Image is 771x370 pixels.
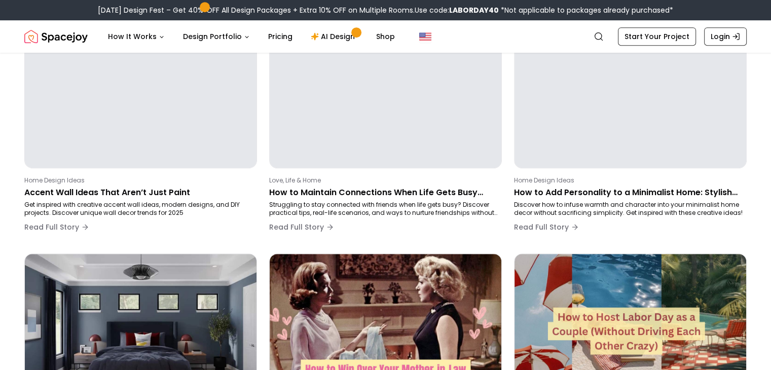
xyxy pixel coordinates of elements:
[368,26,403,47] a: Shop
[514,28,747,241] a: How to Add Personality to a Minimalist Home: Stylish Ideas for Warmth & CharacterHome Design Idea...
[514,176,743,184] p: Home Design Ideas
[260,26,301,47] a: Pricing
[175,26,258,47] button: Design Portfolio
[269,28,502,241] a: How to Maintain Connections When Life Gets Busy (Without Feeling Guilty)Love, Life & HomeHow to M...
[100,26,173,47] button: How It Works
[419,30,431,43] img: United States
[24,201,253,217] p: Get inspired with creative accent wall ideas, modern designs, and DIY projects. Discover unique w...
[303,26,366,47] a: AI Design
[24,217,89,237] button: Read Full Story
[499,5,673,15] span: *Not applicable to packages already purchased*
[514,217,579,237] button: Read Full Story
[24,26,88,47] img: Spacejoy Logo
[270,28,501,167] img: How to Maintain Connections When Life Gets Busy (Without Feeling Guilty)
[100,26,403,47] nav: Main
[24,176,253,184] p: Home Design Ideas
[24,20,747,53] nav: Global
[514,187,743,199] p: How to Add Personality to a Minimalist Home: Stylish Ideas for Warmth & Character
[98,5,673,15] div: [DATE] Design Fest – Get 40% OFF All Design Packages + Extra 10% OFF on Multiple Rooms.
[24,26,88,47] a: Spacejoy
[269,217,334,237] button: Read Full Story
[449,5,499,15] b: LABORDAY40
[24,187,253,199] p: Accent Wall Ideas That Aren’t Just Paint
[514,201,743,217] p: Discover how to infuse warmth and character into your minimalist home decor without sacrificing s...
[515,28,746,167] img: How to Add Personality to a Minimalist Home: Stylish Ideas for Warmth & Character
[618,27,696,46] a: Start Your Project
[269,176,498,184] p: Love, Life & Home
[25,28,256,167] img: Accent Wall Ideas That Aren’t Just Paint
[269,201,498,217] p: Struggling to stay connected with friends when life gets busy? Discover practical tips, real-life...
[415,5,499,15] span: Use code:
[269,187,498,199] p: How to Maintain Connections When Life Gets Busy (Without Feeling Guilty)
[24,28,257,241] a: Accent Wall Ideas That Aren’t Just PaintHome Design IdeasAccent Wall Ideas That Aren’t Just Paint...
[704,27,747,46] a: Login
